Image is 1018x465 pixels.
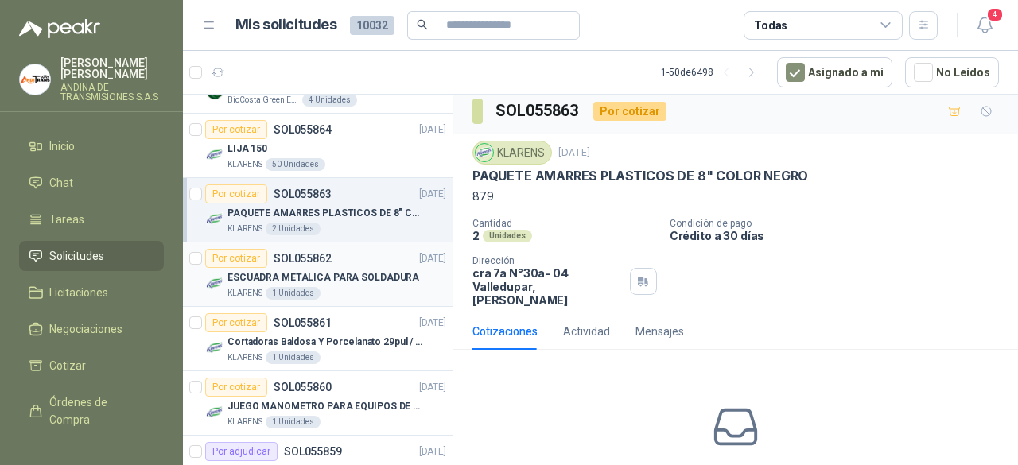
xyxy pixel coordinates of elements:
div: 1 Unidades [266,287,321,300]
span: Órdenes de Compra [49,393,149,428]
div: Mensajes [635,323,684,340]
p: PAQUETE AMARRES PLASTICOS DE 8" COLOR NEGRO [472,168,808,184]
a: Inicio [19,131,164,161]
div: Cotizaciones [472,323,538,340]
p: SOL055861 [274,317,332,328]
a: Por cotizarSOL055864[DATE] Company LogoLIJA 150KLARENS50 Unidades [183,114,453,178]
span: Inicio [49,138,75,155]
a: Por cotizarSOL055860[DATE] Company LogoJUEGO MANOMETRO PARA EQUIPOS DE ARGON Y OXICORTE VICTORKLA... [183,371,453,436]
div: Por cotizar [593,102,666,121]
img: Company Logo [205,210,224,229]
a: Por cotizarSOL055863[DATE] Company LogoPAQUETE AMARRES PLASTICOS DE 8" COLOR NEGROKLARENS2 Unidades [183,178,453,242]
button: 4 [970,11,999,40]
p: Cantidad [472,218,657,229]
p: SOL055860 [274,382,332,393]
div: 1 Unidades [266,351,321,364]
p: BioCosta Green Energy S.A.S [227,94,299,107]
p: ANDINA DE TRANSMISIONES S.A.S [60,83,164,102]
p: Condición de pago [670,218,1012,229]
img: Company Logo [205,145,224,165]
div: Por cotizar [205,184,267,203]
p: [DATE] [419,380,446,395]
a: Cotizar [19,351,164,381]
div: Unidades [483,230,532,242]
div: Por cotizar [205,313,267,332]
div: Todas [754,17,787,34]
div: Por cotizar [205,249,267,268]
a: Negociaciones [19,314,164,344]
p: [DATE] [419,187,446,202]
span: Cotizar [49,357,86,374]
img: Company Logo [205,274,224,293]
a: Chat [19,168,164,198]
div: 4 Unidades [302,94,357,107]
p: SOL055864 [274,124,332,135]
p: SOL055862 [274,253,332,264]
p: KLARENS [227,158,262,171]
p: LIJA 150 [227,141,267,157]
p: KLARENS [227,351,262,364]
p: Dirección [472,255,624,266]
a: Órdenes de Compra [19,387,164,435]
span: search [417,19,428,30]
p: PAQUETE AMARRES PLASTICOS DE 8" COLOR NEGRO [227,206,425,221]
div: 50 Unidades [266,158,325,171]
span: Chat [49,174,73,192]
span: Solicitudes [49,247,104,265]
p: [DATE] [419,316,446,331]
button: Asignado a mi [777,57,892,87]
img: Company Logo [20,64,50,95]
p: Crédito a 30 días [670,229,1012,242]
div: KLARENS [472,141,552,165]
p: [DATE] [419,251,446,266]
img: Company Logo [205,403,224,422]
p: SOL055863 [274,188,332,200]
p: [DATE] [558,145,590,161]
p: KLARENS [227,223,262,235]
span: Tareas [49,211,84,228]
img: Company Logo [476,144,493,161]
a: Solicitudes [19,241,164,271]
span: 10032 [350,16,394,35]
img: Company Logo [205,339,224,358]
p: [DATE] [419,122,446,138]
span: 4 [986,7,1004,22]
p: SOL055859 [284,446,342,457]
a: Por cotizarSOL055862[DATE] Company LogoESCUADRA METALICA PARA SOLDADURAKLARENS1 Unidades [183,242,453,307]
a: Por cotizarSOL055861[DATE] Company LogoCortadoras Baldosa Y Porcelanato 29pul / 74cm - Truper 158... [183,307,453,371]
p: 879 [472,188,999,205]
p: JUEGO MANOMETRO PARA EQUIPOS DE ARGON Y OXICORTE VICTOR [227,399,425,414]
div: 2 Unidades [266,223,321,235]
div: 1 Unidades [266,416,321,428]
h3: SOL055863 [495,99,581,123]
p: [PERSON_NAME] [PERSON_NAME] [60,57,164,79]
p: ESCUADRA METALICA PARA SOLDADURA [227,270,419,285]
p: KLARENS [227,416,262,428]
p: cra 7a N°30a- 04 Valledupar , [PERSON_NAME] [472,266,624,307]
div: Por adjudicar [205,442,278,461]
a: Licitaciones [19,277,164,308]
a: Tareas [19,204,164,234]
p: 2 [472,229,480,242]
h1: Mis solicitudes [235,14,337,37]
p: Cortadoras Baldosa Y Porcelanato 29pul / 74cm - Truper 15827 [227,335,425,350]
div: Actividad [563,323,610,340]
img: Logo peakr [19,19,100,38]
div: Por cotizar [205,378,267,397]
span: Negociaciones [49,320,122,338]
p: KLARENS [227,287,262,300]
div: 1 - 50 de 6498 [661,60,764,85]
div: Por cotizar [205,120,267,139]
span: Licitaciones [49,284,108,301]
p: [DATE] [419,444,446,459]
button: No Leídos [905,57,999,87]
